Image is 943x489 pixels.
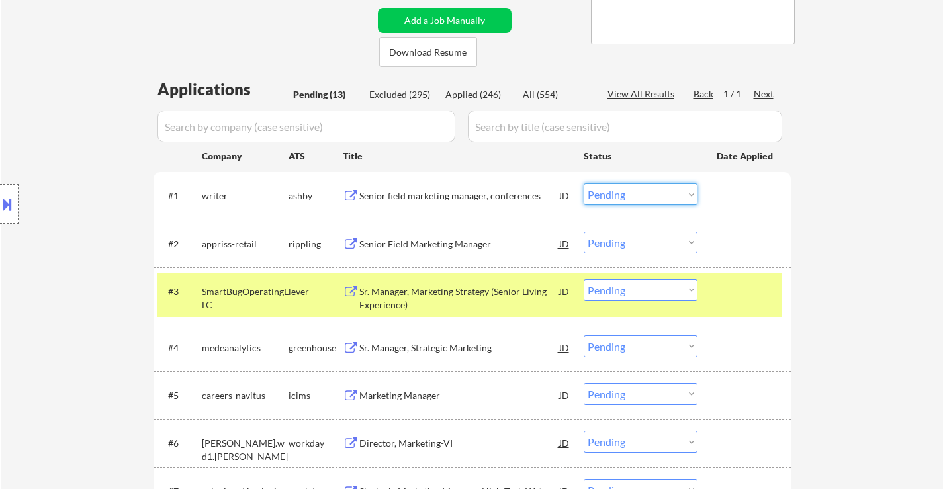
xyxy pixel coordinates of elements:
[289,189,343,202] div: ashby
[289,285,343,298] div: lever
[293,88,359,101] div: Pending (13)
[445,88,512,101] div: Applied (246)
[558,431,571,455] div: JD
[289,437,343,450] div: workday
[359,189,559,202] div: Senior field marketing manager, conferences
[289,341,343,355] div: greenhouse
[558,279,571,303] div: JD
[202,285,289,311] div: SmartBugOperatingLLC
[359,389,559,402] div: Marketing Manager
[717,150,775,163] div: Date Applied
[558,335,571,359] div: JD
[607,87,678,101] div: View All Results
[343,150,571,163] div: Title
[202,150,289,163] div: Company
[359,238,559,251] div: Senior Field Marketing Manager
[168,389,191,402] div: #5
[723,87,754,101] div: 1 / 1
[369,88,435,101] div: Excluded (295)
[289,238,343,251] div: rippling
[558,183,571,207] div: JD
[558,232,571,255] div: JD
[202,238,289,251] div: appriss-retail
[202,341,289,355] div: medeanalytics
[168,341,191,355] div: #4
[289,150,343,163] div: ATS
[202,389,289,402] div: careers-navitus
[523,88,589,101] div: All (554)
[694,87,715,101] div: Back
[359,341,559,355] div: Sr. Manager, Strategic Marketing
[157,111,455,142] input: Search by company (case sensitive)
[359,285,559,311] div: Sr. Manager, Marketing Strategy (Senior Living Experience)
[558,383,571,407] div: JD
[202,189,289,202] div: writer
[379,37,477,67] button: Download Resume
[584,144,697,167] div: Status
[754,87,775,101] div: Next
[202,437,289,463] div: [PERSON_NAME].wd1.[PERSON_NAME]
[289,389,343,402] div: icims
[359,437,559,450] div: Director, Marketing-VI
[378,8,512,33] button: Add a Job Manually
[168,437,191,450] div: #6
[468,111,782,142] input: Search by title (case sensitive)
